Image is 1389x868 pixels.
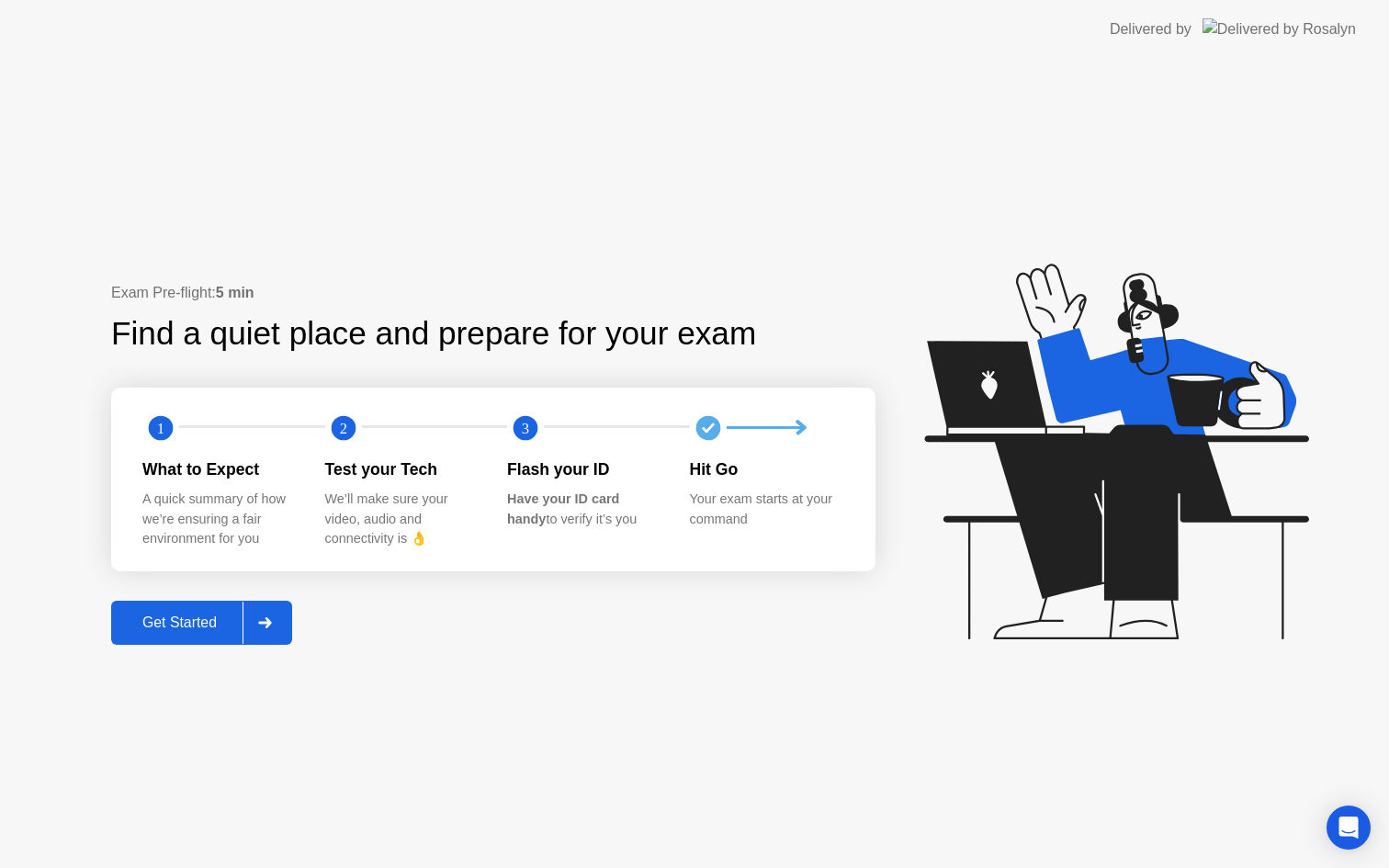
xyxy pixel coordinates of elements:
text: 1 [157,419,164,436]
div: Delivered by [1110,18,1191,40]
text: 3 [522,419,529,436]
div: Get Started [117,614,243,631]
div: Your exam starts at your command [690,490,843,529]
b: 5 min [216,285,254,300]
div: What to Expect [142,457,296,481]
div: We’ll make sure your video, audio and connectivity is 👌 [325,490,479,549]
div: Test your Tech [325,457,479,481]
div: A quick summary of how we’re ensuring a fair environment for you [142,490,296,549]
div: Flash your ID [507,457,661,481]
img: Delivered by Rosalyn [1203,18,1356,39]
div: to verify it’s you [507,490,661,529]
b: Have your ID card handy [507,491,619,526]
button: Get Started [111,601,292,645]
div: Hit Go [690,457,843,481]
text: 2 [339,419,346,436]
div: Exam Pre-flight: [111,282,875,304]
div: Open Intercom Messenger [1327,806,1371,850]
div: Find a quiet place and prepare for your exam [111,310,759,358]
